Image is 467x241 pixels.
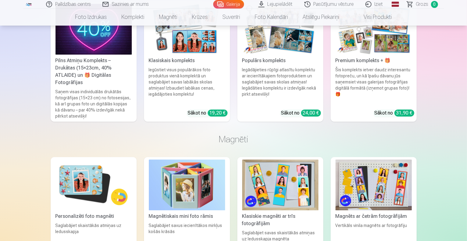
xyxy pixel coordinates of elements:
img: Klasiskais komplekts [149,4,225,55]
a: Krūzes [185,9,215,26]
img: Personalizēti foto magnēti [56,159,132,210]
div: Klasiskais komplekts [146,57,228,64]
div: Sākot no [281,109,321,117]
a: Klasiskais komplektsKlasiskais komplektsIegūstiet visus populārākos foto produktus vienā komplekt... [144,1,230,122]
div: Pilns Atmiņu Komplekts – Drukātas (15×23cm, 40% ATLAIDE) un 🎁 Digitālas Fotogrāfijas [53,57,134,86]
a: Suvenīri [215,9,248,26]
div: Sākot no [188,109,228,117]
div: Magnētiskais mini foto rāmis [146,213,228,220]
a: Foto kalendāri [248,9,296,26]
div: 31,90 € [394,109,414,116]
img: Klasiskie magnēti ar trīs fotogrāfijām [242,159,318,210]
span: Grozs [416,1,429,8]
img: /fa1 [26,2,32,6]
a: Pilns Atmiņu Komplekts – Drukātas (15×23cm, 40% ATLAIDE) un 🎁 Digitālas Fotogrāfijas Pilns Atmiņu... [51,1,137,122]
h3: Magnēti [56,134,412,145]
div: 24,00 € [301,109,321,116]
div: Klasiskie magnēti ar trīs fotogrāfijām [240,213,321,227]
div: Magnēts ar četrām fotogrāfijām [333,213,414,220]
div: Iegūstiet visus populārākos foto produktus vienā komplektā un saglabājiet savas labākās skolas at... [146,67,228,105]
div: Premium komplekts + 🎁 [333,57,414,64]
div: Sākot no [375,109,414,117]
a: Premium komplekts + 🎁 Premium komplekts + 🎁Šis komplekts ietver daudz interesantu fotopreču, un k... [331,1,417,122]
a: Visi produkti [347,9,399,26]
img: Premium komplekts + 🎁 [336,4,412,55]
img: Populārs komplekts [242,4,318,55]
div: Populārs komplekts [240,57,321,64]
div: Iegādājieties rūpīgi atlasītu komplektu ar iecienītākajiem fotoproduktiem un saglabājiet savas sk... [240,67,321,105]
a: Populārs komplektsPopulārs komplektsIegādājieties rūpīgi atlasītu komplektu ar iecienītākajiem fo... [237,1,323,122]
div: 19,20 € [208,109,228,116]
div: Saņem visas individuālās drukātās fotogrāfijas (15×23 cm) no fotosesijas, kā arī grupas foto un d... [53,89,134,119]
a: Komplekti [114,9,152,26]
div: Personalizēti foto magnēti [53,213,134,220]
div: Šis komplekts ietver daudz interesantu fotopreču, un kā īpašu dāvanu jūs saņemsiet visas galerija... [333,67,414,105]
a: Atslēgu piekariņi [296,9,347,26]
a: Foto izdrukas [68,9,114,26]
a: Magnēti [152,9,185,26]
img: Pilns Atmiņu Komplekts – Drukātas (15×23cm, 40% ATLAIDE) un 🎁 Digitālas Fotogrāfijas [56,4,132,55]
img: Magnētiskais mini foto rāmis [149,159,225,210]
span: 0 [431,1,438,8]
img: Magnēts ar četrām fotogrāfijām [336,159,412,210]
